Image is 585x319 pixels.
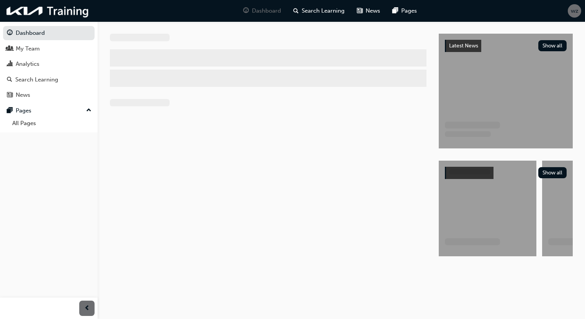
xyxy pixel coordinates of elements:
[16,60,39,68] div: Analytics
[538,40,567,51] button: Show all
[445,167,567,179] a: Show all
[15,75,58,84] div: Search Learning
[401,7,417,15] span: Pages
[4,3,92,19] img: kia-training
[3,104,95,118] button: Pages
[366,7,380,15] span: News
[302,7,345,15] span: Search Learning
[243,6,249,16] span: guage-icon
[7,61,13,68] span: chart-icon
[449,42,478,49] span: Latest News
[237,3,287,19] a: guage-iconDashboard
[9,117,95,129] a: All Pages
[3,73,95,87] a: Search Learning
[7,30,13,37] span: guage-icon
[571,7,578,15] span: wz
[16,91,30,99] div: News
[3,88,95,102] a: News
[287,3,351,19] a: search-iconSearch Learning
[7,92,13,99] span: news-icon
[392,6,398,16] span: pages-icon
[3,24,95,104] button: DashboardMy TeamAnalyticsSearch LearningNews
[3,42,95,56] a: My Team
[86,106,92,116] span: up-icon
[16,44,40,53] div: My Team
[3,26,95,40] a: Dashboard
[386,3,423,19] a: pages-iconPages
[7,76,12,83] span: search-icon
[357,6,363,16] span: news-icon
[252,7,281,15] span: Dashboard
[293,6,299,16] span: search-icon
[7,46,13,52] span: people-icon
[84,304,90,313] span: prev-icon
[351,3,386,19] a: news-iconNews
[568,4,581,18] button: wz
[7,107,13,114] span: pages-icon
[445,40,567,52] a: Latest NewsShow all
[16,106,31,115] div: Pages
[3,57,95,71] a: Analytics
[538,167,567,178] button: Show all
